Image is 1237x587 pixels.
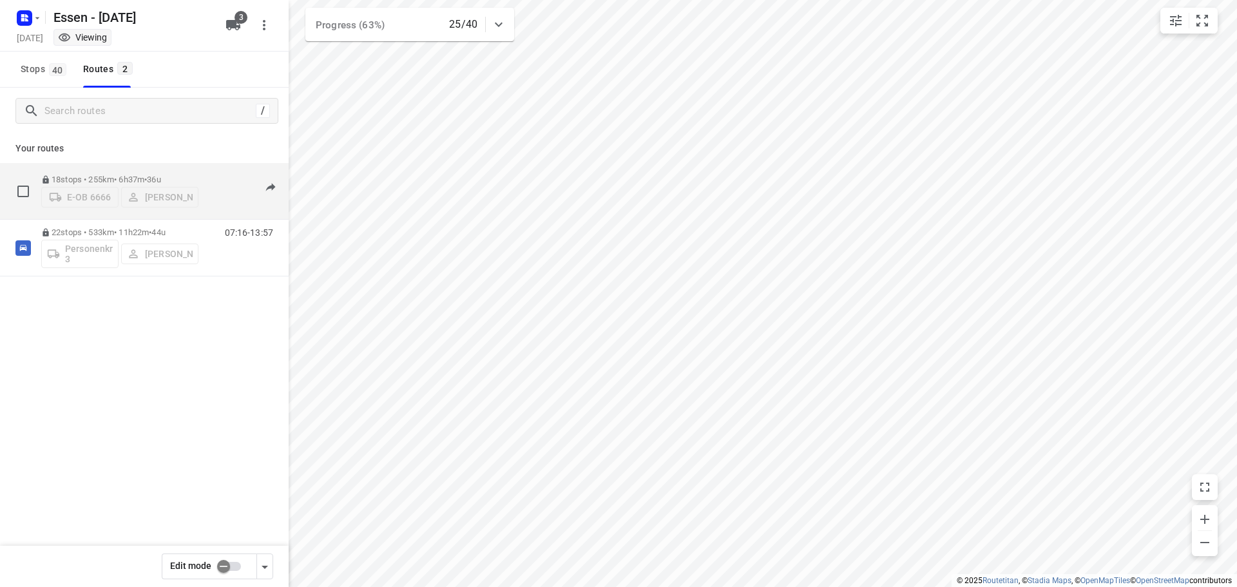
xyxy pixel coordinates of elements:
span: • [149,227,151,237]
input: Search routes [44,101,256,121]
button: Map settings [1163,8,1189,34]
button: Send to driver [258,175,283,200]
span: Progress (63%) [316,19,385,31]
a: OpenStreetMap [1136,576,1189,585]
span: Select [10,178,36,204]
div: small contained button group [1160,8,1218,34]
span: 2 [117,62,133,75]
span: 40 [49,63,66,76]
span: Edit mode [170,561,211,571]
p: 25/40 [449,17,477,32]
div: Progress (63%)25/40 [305,8,514,41]
li: © 2025 , © , © © contributors [957,576,1232,585]
span: Stops [21,61,70,77]
span: 3 [235,11,247,24]
span: • [144,175,147,184]
p: Your routes [15,142,273,155]
div: You are currently in view mode. To make any changes, go to edit project. [58,31,107,44]
p: 18 stops • 255km • 6h37m [41,175,198,184]
span: 44u [151,227,165,237]
a: Routetitan [983,576,1019,585]
button: Fit zoom [1189,8,1215,34]
p: 22 stops • 533km • 11h22m [41,227,198,237]
button: 3 [220,12,246,38]
button: More [251,12,277,38]
div: Driver app settings [257,558,273,574]
a: Stadia Maps [1028,576,1071,585]
span: 36u [147,175,160,184]
a: OpenMapTiles [1080,576,1130,585]
div: Routes [83,61,137,77]
p: 07:16-13:57 [225,227,273,238]
div: / [256,104,270,118]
